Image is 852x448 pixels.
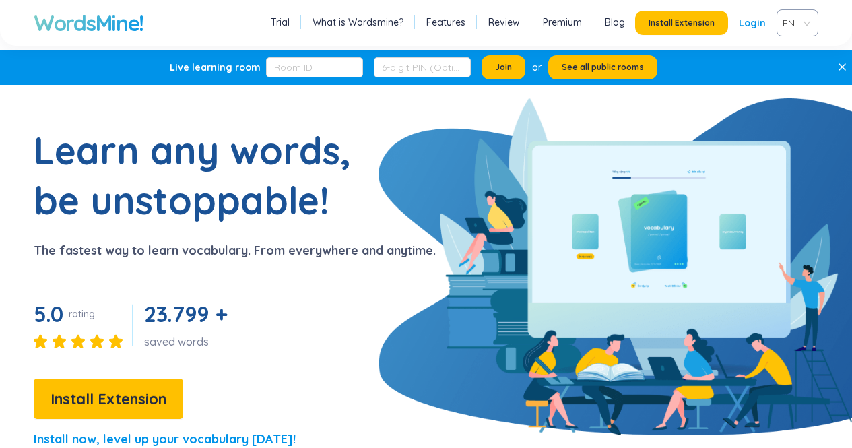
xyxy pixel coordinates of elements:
[426,15,465,29] a: Features
[783,13,807,33] span: VIE
[144,300,227,327] span: 23.799 +
[495,62,512,73] span: Join
[739,11,766,35] a: Login
[482,55,525,79] button: Join
[34,241,436,260] p: The fastest way to learn vocabulary. From everywhere and anytime.
[374,57,471,77] input: 6-digit PIN (Optional)
[144,334,232,349] div: saved words
[543,15,582,29] a: Premium
[548,55,657,79] button: See all public rooms
[69,307,95,321] div: rating
[649,18,715,28] span: Install Extension
[313,15,403,29] a: What is Wordsmine?
[532,60,542,75] div: or
[635,11,728,35] button: Install Extension
[271,15,290,29] a: Trial
[562,62,644,73] span: See all public rooms
[34,125,370,225] h1: Learn any words, be unstoppable!
[488,15,520,29] a: Review
[605,15,625,29] a: Blog
[34,393,183,407] a: Install Extension
[34,379,183,419] button: Install Extension
[170,61,261,74] div: Live learning room
[34,9,143,36] a: WordsMine!
[34,300,63,327] span: 5.0
[51,387,166,411] span: Install Extension
[266,57,363,77] input: Room ID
